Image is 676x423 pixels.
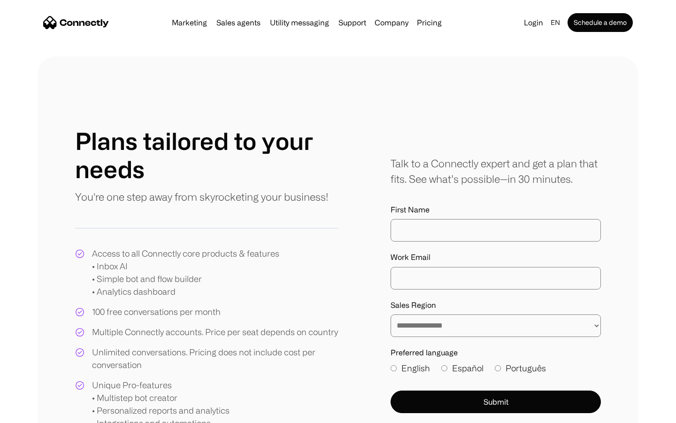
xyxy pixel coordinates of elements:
label: English [391,362,430,375]
div: Talk to a Connectly expert and get a plan that fits. See what’s possible—in 30 minutes. [391,156,601,187]
label: Sales Region [391,301,601,310]
div: 100 free conversations per month [92,305,221,318]
div: Unlimited conversations. Pricing does not include cost per conversation [92,346,338,371]
a: Utility messaging [266,19,333,26]
p: You're one step away from skyrocketing your business! [75,189,328,204]
input: Español [441,365,447,371]
a: Pricing [413,19,446,26]
input: Português [495,365,501,371]
h1: Plans tailored to your needs [75,127,338,183]
a: Sales agents [213,19,264,26]
ul: Language list [19,407,56,420]
div: en [551,16,560,29]
div: Multiple Connectly accounts. Price per seat depends on country [92,326,338,338]
a: Schedule a demo [568,13,633,32]
label: Preferred language [391,348,601,357]
a: Login [520,16,547,29]
a: Marketing [168,19,211,26]
a: Support [335,19,370,26]
input: English [391,365,397,371]
label: First Name [391,205,601,214]
div: Company [375,16,408,29]
label: Português [495,362,546,375]
aside: Language selected: English [9,406,56,420]
label: Español [441,362,484,375]
button: Submit [391,391,601,413]
label: Work Email [391,253,601,262]
div: Access to all Connectly core products & features • Inbox AI • Simple bot and flow builder • Analy... [92,247,279,298]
